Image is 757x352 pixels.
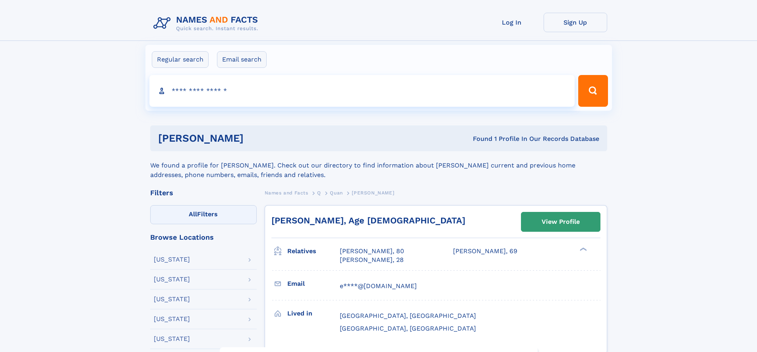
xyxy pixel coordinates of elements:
[154,296,190,302] div: [US_STATE]
[271,215,465,225] a: [PERSON_NAME], Age [DEMOGRAPHIC_DATA]
[158,133,358,143] h1: [PERSON_NAME]
[578,247,587,252] div: ❯
[150,189,257,196] div: Filters
[358,135,599,143] div: Found 1 Profile In Our Records Database
[149,75,575,107] input: search input
[150,151,607,180] div: We found a profile for [PERSON_NAME]. Check out our directory to find information about [PERSON_N...
[189,210,197,218] span: All
[150,205,257,224] label: Filters
[154,276,190,283] div: [US_STATE]
[265,188,308,198] a: Names and Facts
[340,256,404,264] a: [PERSON_NAME], 28
[340,325,476,332] span: [GEOGRAPHIC_DATA], [GEOGRAPHIC_DATA]
[480,13,544,32] a: Log In
[217,51,267,68] label: Email search
[340,312,476,319] span: [GEOGRAPHIC_DATA], [GEOGRAPHIC_DATA]
[287,244,340,258] h3: Relatives
[287,277,340,290] h3: Email
[542,213,580,231] div: View Profile
[287,307,340,320] h3: Lived in
[330,190,343,196] span: Quan
[521,212,600,231] a: View Profile
[453,247,517,256] a: [PERSON_NAME], 69
[154,316,190,322] div: [US_STATE]
[152,51,209,68] label: Regular search
[150,234,257,241] div: Browse Locations
[154,256,190,263] div: [US_STATE]
[150,13,265,34] img: Logo Names and Facts
[317,188,321,198] a: Q
[544,13,607,32] a: Sign Up
[352,190,394,196] span: [PERSON_NAME]
[340,247,404,256] a: [PERSON_NAME], 80
[330,188,343,198] a: Quan
[154,336,190,342] div: [US_STATE]
[317,190,321,196] span: Q
[578,75,608,107] button: Search Button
